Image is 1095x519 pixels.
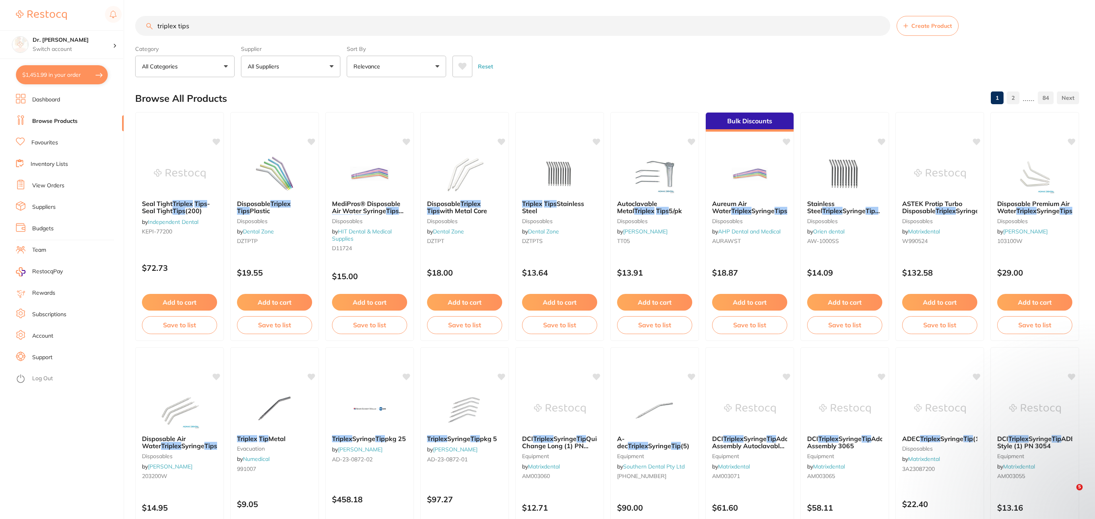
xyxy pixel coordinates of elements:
[902,500,977,509] p: $22.40
[142,316,217,334] button: Save to list
[902,316,977,334] button: Save to list
[813,463,845,470] a: Matrixdental
[427,316,502,334] button: Save to list
[476,56,495,77] button: Reset
[142,62,181,70] p: All Categories
[433,446,478,453] a: [PERSON_NAME]
[723,435,744,443] em: Triplex
[427,218,502,224] small: Disposables
[866,207,878,215] em: Tips
[347,56,446,77] button: Relevance
[259,435,268,443] em: Tip
[997,503,1072,512] p: $13.16
[522,435,606,457] span: Quick-Change Long (1) PN 3060
[617,453,692,459] small: equipment
[807,435,896,450] span: Adaptor Assembly 3065
[248,62,282,70] p: All Suppliers
[32,332,53,340] a: Account
[617,237,630,245] span: TT05
[237,207,250,215] em: Tips
[617,435,692,450] b: A-dec Triplex Syringe Tip (5)
[902,200,977,215] b: ASTEK Protip Turbo Disposable Triplex Syringe Tips (250)
[332,456,373,463] span: AD-23-0872-02
[617,228,668,235] span: by
[718,463,750,470] a: Matrixdental
[332,435,407,442] b: Triplex Syringe Tip pkg 25
[427,456,468,463] span: AD-23-0872-01
[332,218,407,224] small: disposables
[724,389,776,429] img: DCI Triplex Syringe Tip Adaptor Assembly Autoclavable 3071
[427,228,464,235] span: by
[243,228,274,235] a: Dental Zone
[920,435,940,443] em: Triplex
[135,56,235,77] button: All Categories
[648,442,671,450] span: Syringe
[375,435,385,443] em: Tip
[807,435,818,443] span: DCI
[956,207,979,215] span: Syringe
[862,435,871,443] em: Tip
[332,245,352,252] span: D11724
[237,455,270,463] span: by
[902,218,977,224] small: disposables
[902,465,935,472] span: 3A23087200
[623,228,668,235] a: [PERSON_NAME]
[522,218,597,224] small: Disposables
[617,294,692,311] button: Add to cart
[161,442,181,450] em: Triplex
[237,228,274,235] span: by
[33,36,113,44] h4: Dr. Kim Carr
[33,45,113,53] p: Switch account
[427,200,460,208] span: Disposable
[332,316,407,334] button: Save to list
[427,200,502,215] b: Disposable Triplex Tips with Metal Core
[427,207,440,215] em: Tips
[997,268,1072,277] p: $29.00
[142,200,173,208] span: Seal Tight
[997,218,1072,224] small: disposables
[142,228,172,235] span: KEPI-77200
[142,453,217,459] small: disposables
[386,207,399,215] em: Tips
[522,453,597,459] small: equipment
[32,225,54,233] a: Budgets
[332,228,392,242] a: HIT Dental & Medical Supplies
[332,214,352,222] em: Triplex
[656,207,669,215] em: Tips
[669,207,682,215] span: 5/pk
[712,503,787,512] p: $61.60
[142,263,217,272] p: $72.73
[617,435,628,450] span: A-dec
[16,373,121,385] button: Log Out
[1060,207,1072,215] em: Tips
[16,10,67,20] img: Restocq Logo
[528,463,560,470] a: Matrixdental
[902,228,940,235] span: by
[712,228,780,235] span: by
[344,389,396,429] img: Triplex Syringe Tip pkg 25
[997,228,1048,235] span: by
[522,200,584,215] span: Stainless Steel
[813,228,845,235] a: Orien dental
[671,442,681,450] em: Tip
[237,294,312,311] button: Add to cart
[991,90,1004,106] a: 1
[270,200,291,208] em: Triplex
[807,207,880,222] span: , Pack 5
[32,96,60,104] a: Dashboard
[427,495,502,504] p: $97.27
[623,463,685,470] a: Southern Dental Pty Ltd
[807,316,882,334] button: Save to list
[908,228,940,235] a: Matrixdental
[135,16,890,36] input: Search Products
[712,463,750,470] span: by
[32,375,53,383] a: Log Out
[249,154,301,194] img: Disposable Triplex Tips Plastic
[440,207,487,215] span: with Metal Core
[534,154,586,194] img: Triplex Tips Stainless Steel
[427,446,478,453] span: by
[154,154,206,194] img: Seal Tight Triplex Tips - Seal Tight Tips (200)
[32,203,56,211] a: Suppliers
[902,237,928,245] span: W990524
[352,435,375,443] span: Syringe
